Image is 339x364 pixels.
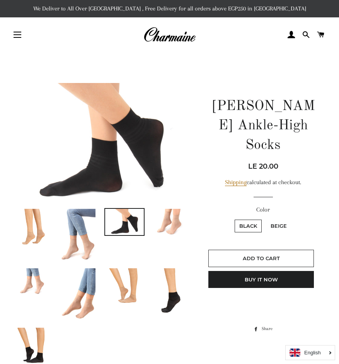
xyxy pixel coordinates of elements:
label: Beige [266,220,291,232]
span: Add to Cart [243,255,280,261]
img: Load image into Gallery viewer, Charmaine Ankle-High Socks [151,209,190,235]
label: Color [208,205,318,215]
img: Load image into Gallery viewer, Charmaine Ankle-High Socks [61,209,95,261]
img: Load image into Gallery viewer, Charmaine Ankle-High Socks [12,268,51,294]
img: Load image into Gallery viewer, Charmaine Ankle-High Socks [61,268,95,320]
a: English [290,349,331,357]
span: Share [262,325,276,333]
h1: [PERSON_NAME] Ankle-High Socks [208,97,318,155]
img: Charmaine Ankle-High Socks [12,83,191,202]
img: Load image into Gallery viewer, Charmaine Ankle-High Socks [14,209,49,261]
span: LE 20.00 [248,162,278,171]
label: Black [235,220,262,232]
i: English [304,350,321,355]
img: Load image into Gallery viewer, Charmaine Ankle-High Socks [107,268,142,320]
img: Load image into Gallery viewer, Charmaine Ankle-High Socks [105,209,144,235]
img: Charmaine Egypt [143,26,196,43]
button: Buy it now [208,271,314,288]
button: Add to Cart [208,250,314,267]
div: calculated at checkout. [208,178,318,187]
img: Load image into Gallery viewer, Charmaine Ankle-High Socks [153,268,188,320]
a: Shipping [225,179,247,186]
